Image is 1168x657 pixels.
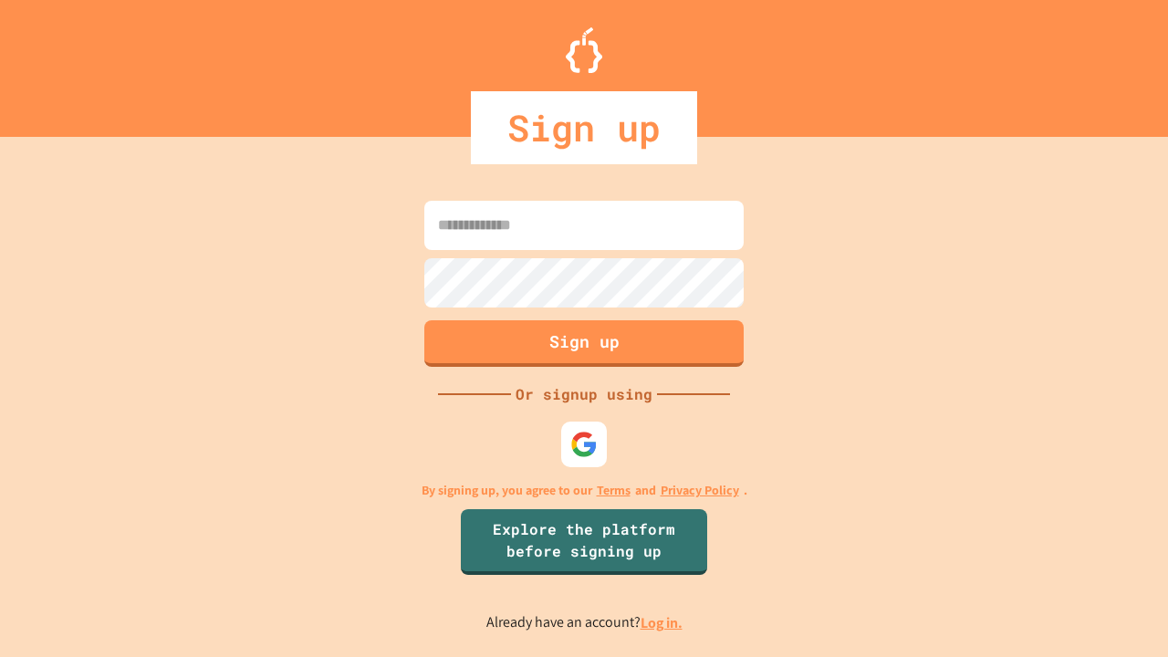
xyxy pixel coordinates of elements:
[424,320,744,367] button: Sign up
[486,611,683,634] p: Already have an account?
[661,481,739,500] a: Privacy Policy
[570,431,598,458] img: google-icon.svg
[511,383,657,405] div: Or signup using
[641,613,683,632] a: Log in.
[1091,584,1150,639] iframe: chat widget
[566,27,602,73] img: Logo.svg
[597,481,631,500] a: Terms
[471,91,697,164] div: Sign up
[461,509,707,575] a: Explore the platform before signing up
[422,481,747,500] p: By signing up, you agree to our and .
[1017,505,1150,582] iframe: chat widget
